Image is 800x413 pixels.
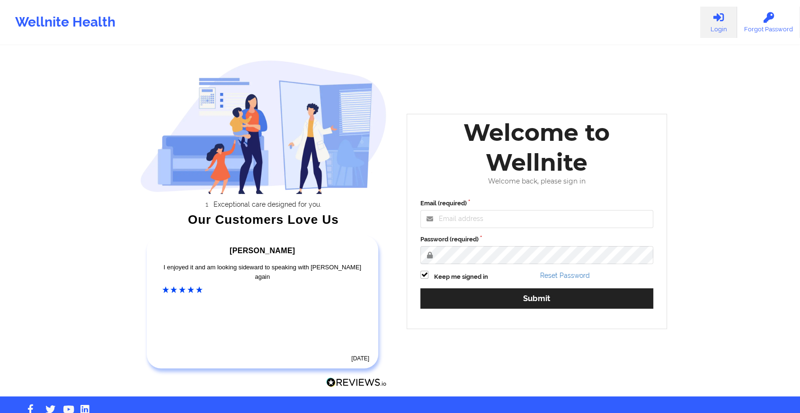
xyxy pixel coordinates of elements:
label: Email (required) [420,199,653,208]
span: [PERSON_NAME] [230,247,295,255]
li: Exceptional care designed for you. [148,201,387,208]
label: Password (required) [420,235,653,244]
img: Reviews.io Logo [326,377,387,387]
a: Reviews.io Logo [326,377,387,390]
a: Reset Password [540,272,590,279]
img: wellnite-auth-hero_200.c722682e.png [140,60,387,194]
label: Keep me signed in [434,272,488,282]
a: Login [700,7,737,38]
div: Our Customers Love Us [140,215,387,224]
div: Welcome to Wellnite [414,118,660,177]
div: Welcome back, please sign in [414,177,660,185]
a: Forgot Password [737,7,800,38]
button: Submit [420,288,653,309]
time: [DATE] [351,355,369,362]
input: Email address [420,210,653,228]
div: I enjoyed it and am looking sideward to speaking with [PERSON_NAME] again [162,263,363,282]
